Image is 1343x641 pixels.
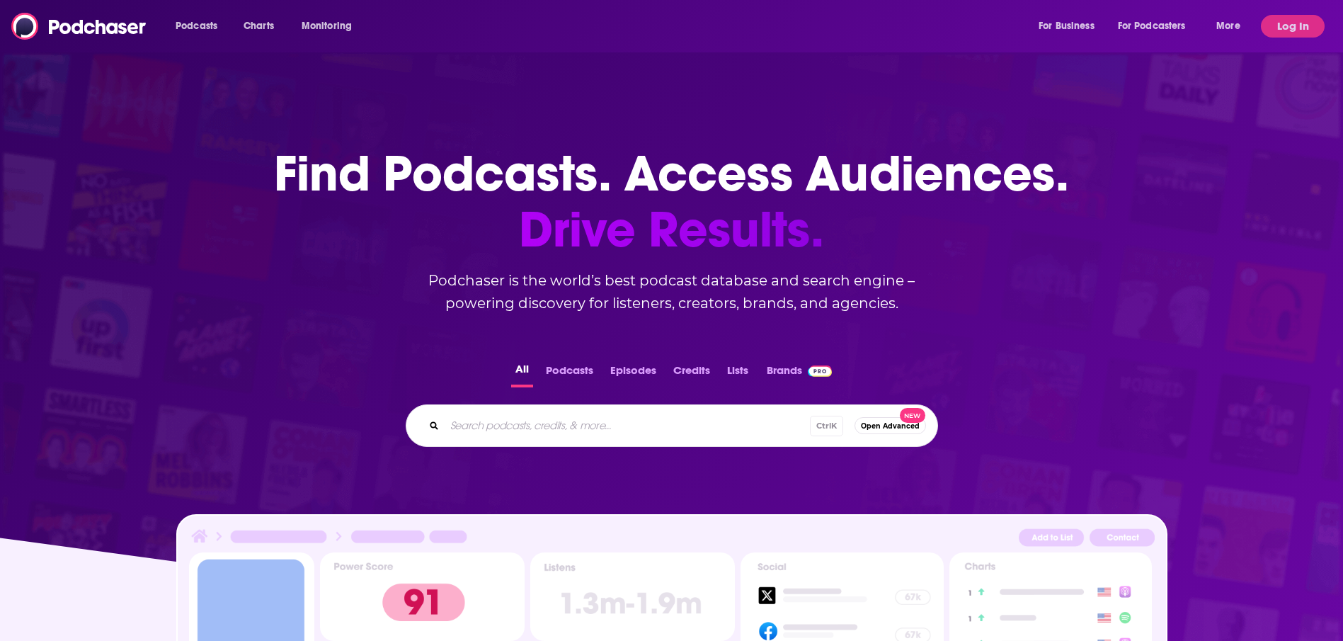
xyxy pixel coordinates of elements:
[234,15,282,38] a: Charts
[606,360,661,387] button: Episodes
[176,16,217,36] span: Podcasts
[445,414,810,437] input: Search podcasts, credits, & more...
[723,360,753,387] button: Lists
[530,552,735,641] img: Podcast Insights Listens
[1216,16,1240,36] span: More
[767,360,833,387] a: BrandsPodchaser Pro
[810,416,843,436] span: Ctrl K
[1039,16,1095,36] span: For Business
[274,146,1069,258] h1: Find Podcasts. Access Audiences.
[1261,15,1325,38] button: Log In
[389,269,955,314] h2: Podchaser is the world’s best podcast database and search engine – powering discovery for listene...
[189,527,1155,552] img: Podcast Insights Header
[1118,16,1186,36] span: For Podcasters
[1109,15,1206,38] button: open menu
[244,16,274,36] span: Charts
[1206,15,1258,38] button: open menu
[855,417,926,434] button: Open AdvancedNew
[511,360,533,387] button: All
[166,15,236,38] button: open menu
[669,360,714,387] button: Credits
[1029,15,1112,38] button: open menu
[861,422,920,430] span: Open Advanced
[274,202,1069,258] span: Drive Results.
[292,15,370,38] button: open menu
[406,404,938,447] div: Search podcasts, credits, & more...
[900,408,925,423] span: New
[320,552,525,641] img: Podcast Insights Power score
[302,16,352,36] span: Monitoring
[808,365,833,377] img: Podchaser Pro
[542,360,598,387] button: Podcasts
[11,13,147,40] img: Podchaser - Follow, Share and Rate Podcasts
